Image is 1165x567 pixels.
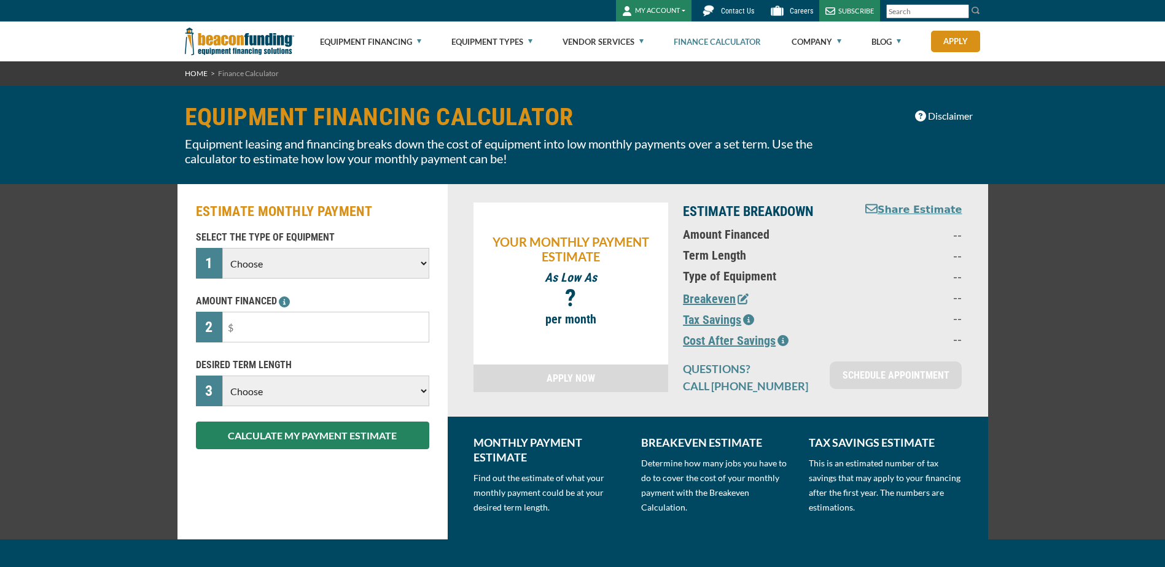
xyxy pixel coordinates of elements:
[320,22,421,61] a: Equipment Financing
[196,202,429,221] h2: ESTIMATE MONTHLY PAYMENT
[473,435,626,465] p: MONTHLY PAYMENT ESTIMATE
[886,4,969,18] input: Search
[683,290,749,308] button: Breakeven
[480,270,663,285] p: As Low As
[563,22,644,61] a: Vendor Services
[792,22,841,61] a: Company
[683,227,840,242] p: Amount Financed
[809,456,962,515] p: This is an estimated number of tax savings that may apply to your financing after the first year....
[218,69,279,78] span: Finance Calculator
[473,364,669,392] a: APPLY NOW
[480,234,663,264] p: YOUR MONTHLY PAYMENT ESTIMATE
[854,310,962,325] p: --
[956,7,966,17] a: Clear search text
[907,104,981,128] button: Disclaimer
[674,22,761,61] a: Finance Calculator
[196,230,429,245] p: SELECT THE TYPE OF EQUIPMENT
[928,109,973,123] span: Disclaimer
[196,376,223,406] div: 3
[830,361,962,389] a: SCHEDULE APPOINTMENT
[809,435,962,450] p: TAX SAVINGS ESTIMATE
[854,290,962,304] p: --
[683,269,840,283] p: Type of Equipment
[222,312,429,342] input: $
[196,358,429,372] p: DESIRED TERM LENGTH
[871,22,901,61] a: Blog
[196,312,223,342] div: 2
[480,291,663,306] p: ?
[854,227,962,242] p: --
[854,269,962,283] p: --
[854,248,962,263] p: --
[196,294,429,309] p: AMOUNT FINANCED
[683,310,754,329] button: Tax Savings
[185,136,846,166] p: Equipment leasing and financing breaks down the cost of equipment into low monthly payments over ...
[931,31,980,52] a: Apply
[185,21,294,61] img: Beacon Funding Corporation logo
[865,202,962,218] button: Share Estimate
[185,104,846,130] h1: EQUIPMENT FINANCING CALCULATOR
[641,456,794,515] p: Determine how many jobs you have to do to cover the cost of your monthly payment with the Breakev...
[185,69,208,78] a: HOME
[971,6,981,15] img: Search
[683,202,840,221] p: ESTIMATE BREAKDOWN
[721,7,754,15] span: Contact Us
[480,312,663,326] p: per month
[683,331,789,350] button: Cost After Savings
[196,248,223,279] div: 1
[196,422,429,449] button: CALCULATE MY PAYMENT ESTIMATE
[473,471,626,515] p: Find out the estimate of what your monthly payment could be at your desired term length.
[641,435,794,450] p: BREAKEVEN ESTIMATE
[683,361,815,376] p: QUESTIONS?
[683,379,815,393] p: CALL [PHONE_NUMBER]
[854,331,962,346] p: --
[790,7,813,15] span: Careers
[683,248,840,263] p: Term Length
[451,22,532,61] a: Equipment Types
